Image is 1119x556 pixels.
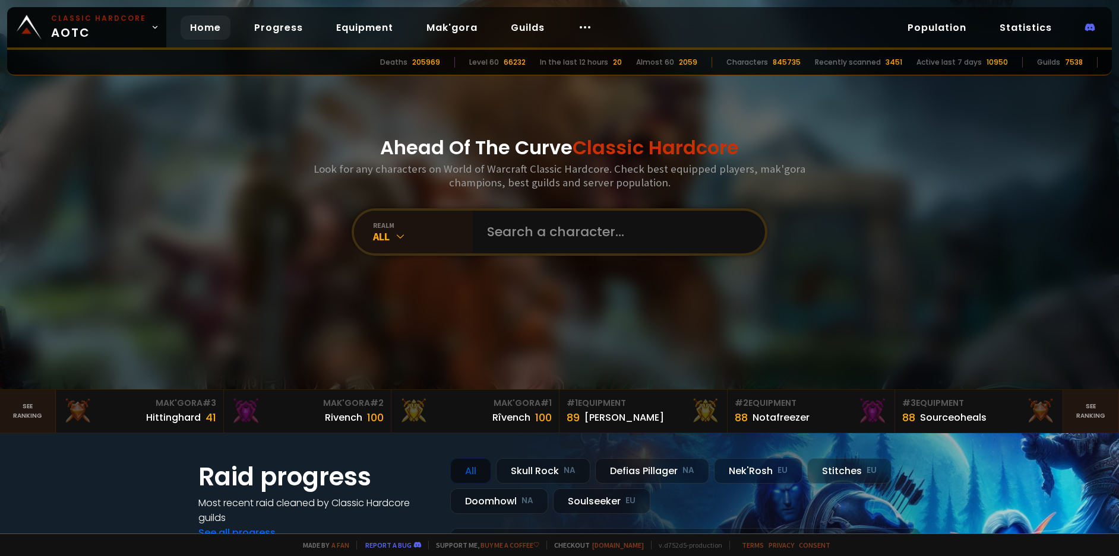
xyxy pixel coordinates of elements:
a: Report a bug [365,541,412,549]
a: Population [898,15,976,40]
div: 100 [535,409,552,425]
a: a fan [331,541,349,549]
a: Mak'gora [417,15,487,40]
div: 88 [735,409,748,425]
span: Checkout [546,541,644,549]
div: Recently scanned [815,57,881,68]
a: Mak'Gora#3Hittinghard41 [56,390,224,433]
a: Statistics [990,15,1061,40]
div: Skull Rock [496,458,590,484]
div: Mak'Gora [63,397,216,409]
span: Support me, [428,541,539,549]
a: Progress [245,15,312,40]
div: Hittinghard [146,410,201,425]
h4: Most recent raid cleaned by Classic Hardcore guilds [198,495,436,525]
div: Characters [726,57,768,68]
div: 2059 [679,57,697,68]
div: Almost 60 [636,57,674,68]
a: Equipment [327,15,403,40]
small: EU [867,465,877,476]
a: #1Equipment89[PERSON_NAME] [559,390,728,433]
small: EU [777,465,788,476]
div: Rivench [325,410,362,425]
span: Made by [296,541,349,549]
a: [DOMAIN_NAME] [592,541,644,549]
div: Rîvench [492,410,530,425]
input: Search a character... [480,211,751,253]
div: 100 [367,409,384,425]
div: Deaths [380,57,407,68]
div: 66232 [504,57,526,68]
div: 10950 [987,57,1008,68]
h1: Ahead Of The Curve [380,134,739,162]
small: NA [521,495,533,507]
small: EU [625,495,636,507]
div: Active last 7 days [916,57,982,68]
a: Seeranking [1063,390,1119,433]
a: Guilds [501,15,554,40]
small: NA [564,465,576,476]
span: # 3 [902,397,916,409]
div: Defias Pillager [595,458,709,484]
div: Equipment [902,397,1055,409]
div: Doomhowl [450,488,548,514]
div: In the last 12 hours [540,57,608,68]
div: Equipment [567,397,720,409]
a: Home [181,15,230,40]
div: 3451 [886,57,902,68]
a: Mak'Gora#2Rivench100 [224,390,392,433]
div: 89 [567,409,580,425]
div: Mak'Gora [399,397,552,409]
a: #3Equipment88Sourceoheals [895,390,1063,433]
span: # 1 [567,397,578,409]
div: Level 60 [469,57,499,68]
a: Buy me a coffee [481,541,539,549]
span: # 1 [540,397,552,409]
div: realm [373,221,473,230]
span: # 3 [203,397,216,409]
small: Classic Hardcore [51,13,146,24]
div: 845735 [773,57,801,68]
span: v. d752d5 - production [651,541,722,549]
a: Terms [742,541,764,549]
div: Equipment [735,397,888,409]
span: Classic Hardcore [573,134,739,161]
div: 88 [902,409,915,425]
div: Notafreezer [753,410,810,425]
small: NA [682,465,694,476]
h3: Look for any characters on World of Warcraft Classic Hardcore. Check best equipped players, mak'g... [309,162,810,189]
div: 20 [613,57,622,68]
h1: Raid progress [198,458,436,495]
div: 7538 [1065,57,1083,68]
a: Privacy [769,541,794,549]
div: Mak'Gora [231,397,384,409]
div: 41 [206,409,216,425]
a: Classic HardcoreAOTC [7,7,166,47]
a: Consent [799,541,830,549]
div: Stitches [807,458,892,484]
div: All [450,458,491,484]
div: Soulseeker [553,488,650,514]
a: Mak'Gora#1Rîvench100 [391,390,559,433]
div: All [373,230,473,243]
span: AOTC [51,13,146,42]
div: Sourceoheals [920,410,987,425]
div: Nek'Rosh [714,458,802,484]
div: Guilds [1037,57,1060,68]
a: #2Equipment88Notafreezer [728,390,896,433]
a: See all progress [198,526,276,539]
span: # 2 [735,397,748,409]
span: # 2 [370,397,384,409]
div: [PERSON_NAME] [584,410,664,425]
div: 205969 [412,57,440,68]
